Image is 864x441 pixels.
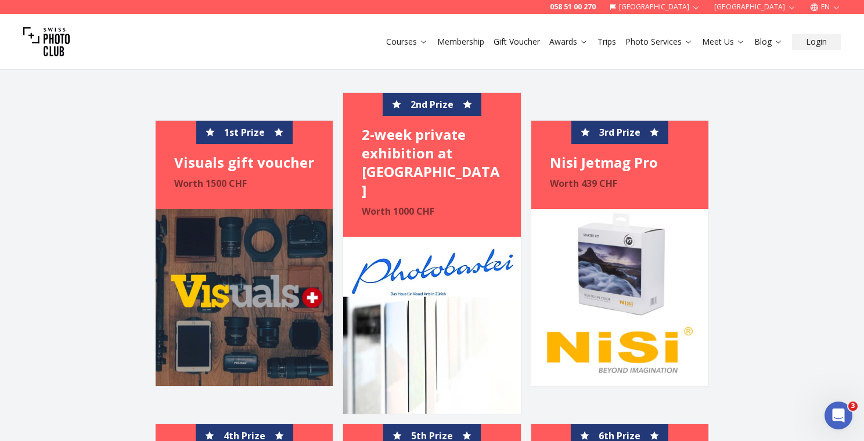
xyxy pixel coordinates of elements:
span: 1st Prize [224,125,265,139]
img: Visuals gift voucher [156,209,333,386]
p: Worth 439 CHF [550,176,690,190]
span: 2nd Prize [411,97,453,111]
a: Meet Us [702,36,745,48]
span: 3rd Prize [599,125,640,139]
button: Blog [750,34,787,50]
a: 058 51 00 270 [550,2,596,12]
button: Membership [433,34,489,50]
img: Swiss photo club [23,19,70,65]
button: Gift Voucher [489,34,545,50]
button: Photo Services [621,34,697,50]
button: Trips [593,34,621,50]
a: Awards [549,36,588,48]
button: Courses [381,34,433,50]
img: 2-week private exhibition at Photobastei [343,237,520,414]
a: Courses [386,36,428,48]
img: Nisi Jetmag Pro [531,209,708,386]
button: Awards [545,34,593,50]
a: Membership [437,36,484,48]
a: Photo Services [625,36,693,48]
h4: Nisi Jetmag Pro [550,153,690,172]
p: Worth 1000 CHF [362,204,502,218]
h4: 2-week private exhibition at [GEOGRAPHIC_DATA] [362,125,502,200]
button: Login [792,34,841,50]
span: 3 [848,402,858,411]
iframe: Intercom live chat [825,402,852,429]
a: Blog [754,36,783,48]
a: Trips [597,36,616,48]
h4: Visuals gift voucher [174,153,314,172]
button: Meet Us [697,34,750,50]
p: Worth 1500 CHF [174,176,314,190]
a: Gift Voucher [494,36,540,48]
